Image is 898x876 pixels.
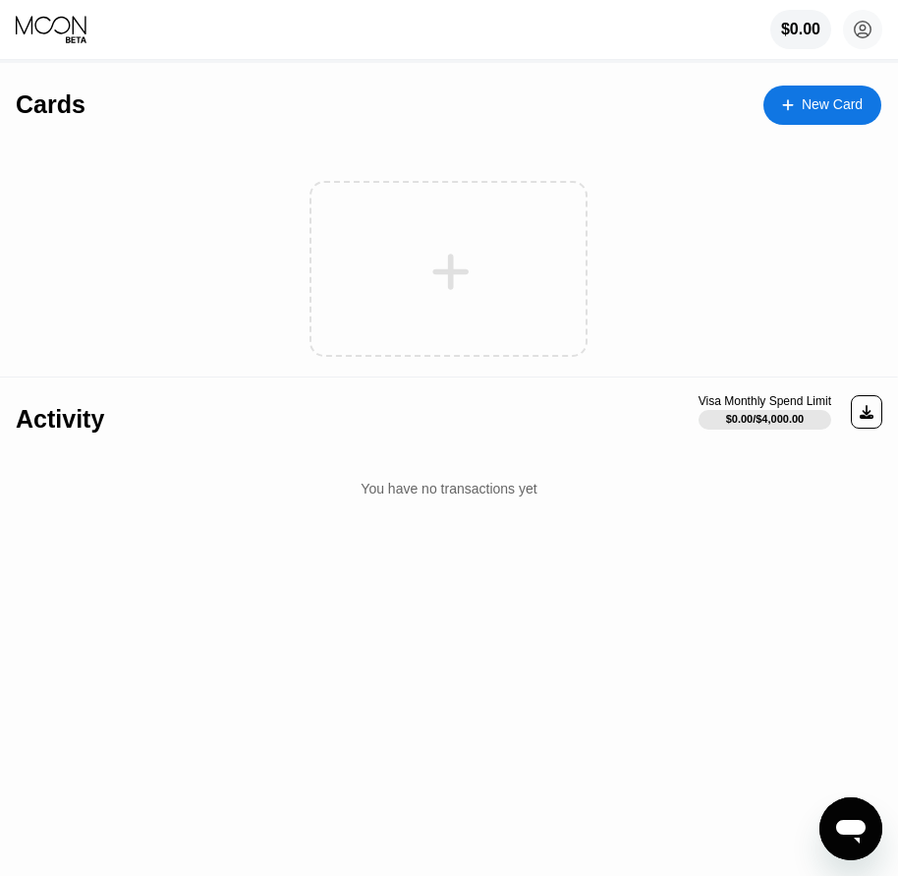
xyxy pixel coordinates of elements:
[699,394,831,408] div: Visa Monthly Spend Limit
[726,413,805,425] div: $0.00 / $4,000.00
[763,86,881,125] div: New Card
[16,90,85,119] div: Cards
[16,461,882,516] div: You have no transactions yet
[699,394,831,430] div: Visa Monthly Spend Limit$0.00/$4,000.00
[781,21,820,38] div: $0.00
[819,797,882,860] iframe: Button to launch messaging window
[16,405,104,434] div: Activity
[802,96,863,113] div: New Card
[770,10,831,49] div: $0.00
